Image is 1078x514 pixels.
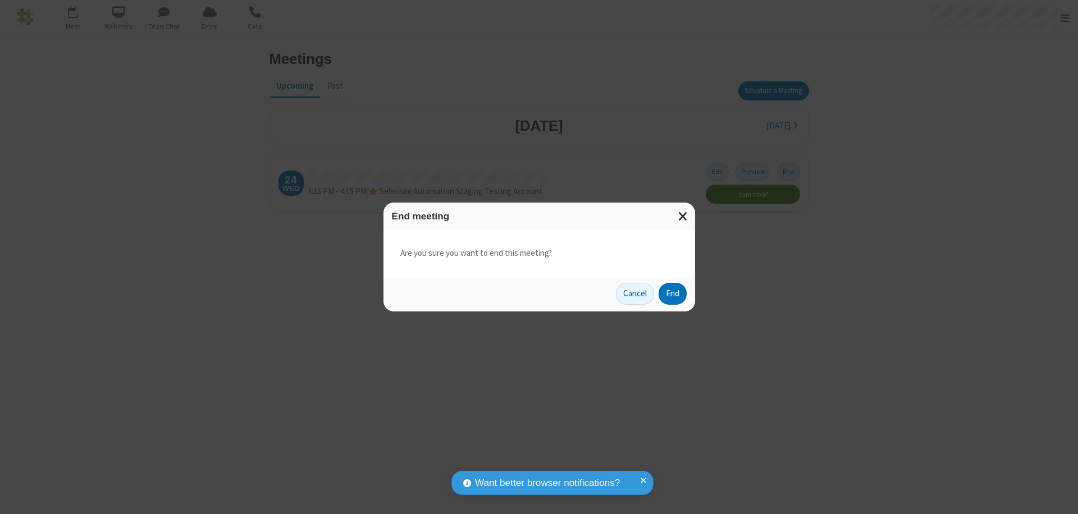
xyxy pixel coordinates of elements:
[475,476,620,490] span: Want better browser notifications?
[659,283,687,305] button: End
[672,203,695,230] button: Close modal
[616,283,654,305] button: Cancel
[392,211,687,222] h3: End meeting
[383,230,695,277] div: Are you sure you want to end this meeting?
